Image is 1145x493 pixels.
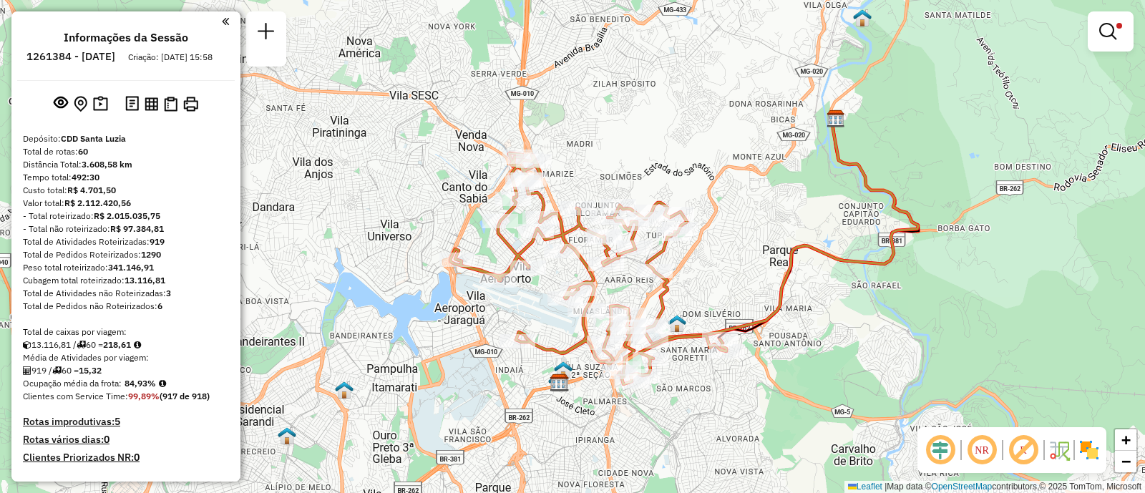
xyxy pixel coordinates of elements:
[668,314,686,333] img: 211 UDC WCL Vila Suzana
[23,416,229,428] h4: Rotas improdutivas:
[554,361,572,379] img: Simulação- STA
[108,262,154,273] strong: 341.146,91
[52,366,62,375] i: Total de rotas
[161,94,180,114] button: Visualizar Romaneio
[23,145,229,158] div: Total de rotas:
[125,378,156,389] strong: 84,93%
[26,50,115,63] h6: 1261384 - [DATE]
[1115,429,1136,451] a: Zoom in
[923,433,958,467] span: Ocultar deslocamento
[252,17,281,49] a: Nova sessão e pesquisa
[23,235,229,248] div: Total de Atividades Roteirizadas:
[23,364,229,377] div: 919 / 60 =
[23,351,229,364] div: Média de Atividades por viagem:
[23,132,229,145] div: Depósito:
[159,379,166,388] em: Média calculada utilizando a maior ocupação (%Peso ou %Cubagem) de cada rota da sessão. Rotas cro...
[885,482,887,492] span: |
[1078,439,1101,462] img: Exibir/Ocultar setores
[64,197,131,208] strong: R$ 2.112.420,56
[278,426,296,445] img: 208 UDC Full Gloria
[932,482,993,492] a: OpenStreetMap
[23,171,229,184] div: Tempo total:
[23,287,229,300] div: Total de Atividades não Roteirizadas:
[166,288,171,298] strong: 3
[335,381,354,399] img: Warecloud Parque Pedro ll
[79,365,102,376] strong: 15,32
[122,93,142,115] button: Logs desbloquear sessão
[23,338,229,351] div: 13.116,81 / 60 =
[141,249,161,260] strong: 1290
[23,451,229,464] h4: Clientes Priorizados NR:
[77,341,86,349] i: Total de rotas
[1121,452,1131,470] span: −
[114,415,120,428] strong: 5
[78,146,88,157] strong: 60
[222,13,229,29] a: Clique aqui para minimizar o painel
[23,248,229,261] div: Total de Pedidos Roteirizados:
[72,172,99,182] strong: 492:30
[23,197,229,210] div: Valor total:
[23,223,229,235] div: - Total não roteirizado:
[965,433,999,467] span: Ocultar NR
[104,433,109,446] strong: 0
[90,93,111,115] button: Painel de Sugestão
[150,236,165,247] strong: 919
[548,373,567,391] img: Teste
[23,434,229,446] h4: Rotas vários dias:
[1006,433,1041,467] span: Exibir rótulo
[134,341,141,349] i: Meta Caixas/viagem: 203,60 Diferença: 15,01
[23,366,31,375] i: Total de Atividades
[23,261,229,274] div: Peso total roteirizado:
[61,133,126,144] strong: CDD Santa Luzia
[134,451,140,464] strong: 0
[550,374,568,392] img: CDD Belo Horizonte
[71,93,90,115] button: Centralizar mapa no depósito ou ponto de apoio
[160,391,210,401] strong: (917 de 918)
[142,94,161,113] button: Visualizar relatório de Roteirização
[157,301,162,311] strong: 6
[23,184,229,197] div: Custo total:
[94,210,160,221] strong: R$ 2.015.035,75
[23,378,122,389] span: Ocupação média da frota:
[1116,23,1122,29] span: Filtro Ativo
[844,481,1145,493] div: Map data © contributors,© 2025 TomTom, Microsoft
[23,326,229,338] div: Total de caixas por viagem:
[103,339,131,350] strong: 218,61
[827,109,845,128] img: CDD Santa Luzia
[23,274,229,287] div: Cubagem total roteirizado:
[82,159,132,170] strong: 3.608,58 km
[23,210,229,223] div: - Total roteirizado:
[125,275,165,285] strong: 13.116,81
[23,158,229,171] div: Distância Total:
[122,51,218,64] div: Criação: [DATE] 15:58
[64,31,188,44] h4: Informações da Sessão
[1048,439,1071,462] img: Fluxo de ruas
[1115,451,1136,472] a: Zoom out
[128,391,160,401] strong: 99,89%
[853,9,872,27] img: Cross Santa Luzia
[180,94,201,114] button: Imprimir Rotas
[23,341,31,349] i: Cubagem total roteirizado
[1121,431,1131,449] span: +
[23,300,229,313] div: Total de Pedidos não Roteirizados:
[23,391,128,401] span: Clientes com Service Time:
[51,92,71,115] button: Exibir sessão original
[110,223,164,234] strong: R$ 97.384,81
[848,482,882,492] a: Leaflet
[1093,17,1128,46] a: Exibir filtros
[67,185,116,195] strong: R$ 4.701,50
